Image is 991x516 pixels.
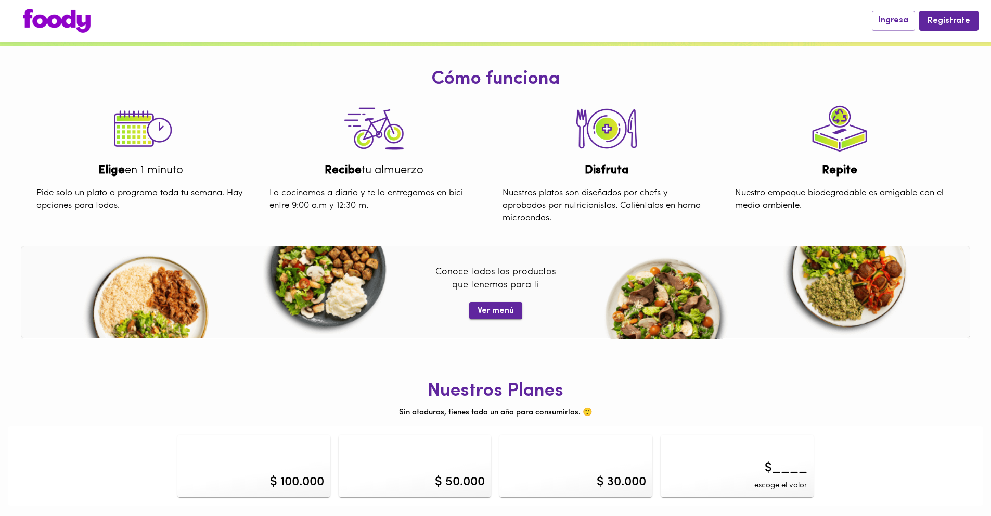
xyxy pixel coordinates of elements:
[8,69,983,90] h1: Cómo funciona
[105,95,177,163] img: tutorial-step-1.png
[754,480,807,491] span: escoge el valor
[338,95,410,163] img: tutorial-step-3.png
[931,456,981,506] iframe: Messagebird Livechat Widget
[727,179,952,220] div: Nuestro empaque biodegradable es amigable con el medio ambiente.
[495,179,719,233] div: Nuestros platos son diseñados por chefs y aprobados por nutricionistas. Caliéntalos en horno micr...
[399,409,593,417] span: Sin ataduras, tienes todo un año para consumirlos. 🙂
[928,16,970,26] span: Regístrate
[29,162,253,179] div: en 1 minuto
[29,179,253,220] div: Pide solo un plato o programa toda tu semana. Hay opciones para todos.
[803,95,876,163] img: tutorial-step-4.png
[765,459,807,477] span: $____
[270,473,324,491] div: $ 100.000
[919,11,979,30] button: Regístrate
[585,165,629,177] b: Disfruta
[879,16,908,26] span: Ingresa
[469,302,522,319] button: Ver menú
[262,179,486,220] div: Lo cocinamos a diario y te lo entregamos en bici entre 9:00 a.m y 12:30 m.
[570,95,643,163] img: tutorial-step-2.png
[435,473,485,491] div: $ 50.000
[371,266,619,299] p: Conoce todos los productos que tenemos para ti
[23,9,91,33] img: logo.png
[478,306,514,316] span: Ver menú
[98,165,125,177] b: Elige
[8,381,983,402] h1: Nuestros Planes
[325,165,362,177] b: Recibe
[597,473,646,491] div: $ 30.000
[872,11,915,30] button: Ingresa
[822,165,857,177] b: Repite
[262,162,486,179] div: tu almuerzo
